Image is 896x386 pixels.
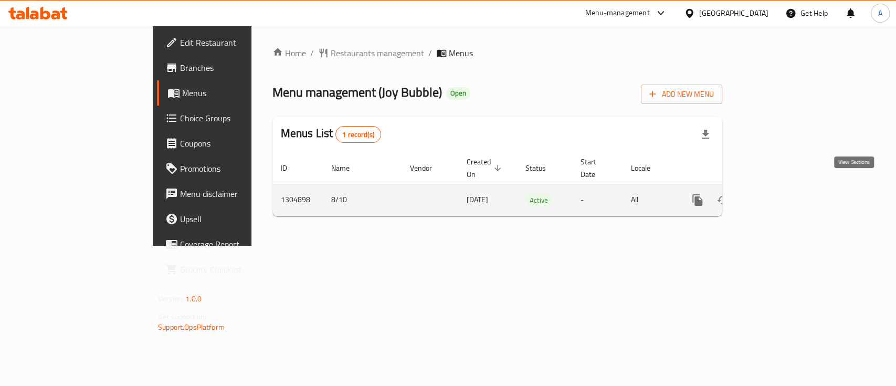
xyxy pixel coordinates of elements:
span: A [878,7,882,19]
span: Choice Groups [180,112,294,124]
li: / [428,47,432,59]
span: 1 record(s) [336,130,381,140]
span: Edit Restaurant [180,36,294,49]
a: Promotions [157,156,302,181]
span: Get support on: [158,310,206,324]
th: Actions [677,152,794,184]
a: Menu disclaimer [157,181,302,206]
td: - [572,184,623,216]
button: Add New Menu [641,85,722,104]
span: Vendor [410,162,446,174]
h2: Menus List [281,126,381,143]
a: Support.OpsPlatform [158,320,225,334]
span: Name [331,162,363,174]
button: more [685,187,710,213]
span: Created On [467,155,504,181]
button: Change Status [710,187,735,213]
span: Coverage Report [180,238,294,251]
a: Menus [157,80,302,106]
span: Promotions [180,162,294,175]
span: Version: [158,292,184,306]
span: Open [446,89,470,98]
nav: breadcrumb [272,47,722,59]
a: Coverage Report [157,232,302,257]
a: Choice Groups [157,106,302,131]
div: Export file [693,122,718,147]
span: ID [281,162,301,174]
span: Coupons [180,137,294,150]
span: Menu disclaimer [180,187,294,200]
a: Edit Restaurant [157,30,302,55]
span: Status [525,162,560,174]
span: Locale [631,162,664,174]
span: Menu management ( Joy Bubble ) [272,80,442,104]
span: Branches [180,61,294,74]
span: Restaurants management [331,47,424,59]
span: Active [525,194,552,206]
a: Branches [157,55,302,80]
a: Grocery Checklist [157,257,302,282]
a: Restaurants management [318,47,424,59]
span: 1.0.0 [185,292,202,306]
div: Total records count [335,126,381,143]
span: Add New Menu [649,88,714,101]
div: Open [446,87,470,100]
div: [GEOGRAPHIC_DATA] [699,7,768,19]
span: Menus [449,47,473,59]
a: Upsell [157,206,302,232]
span: Menus [182,87,294,99]
span: [DATE] [467,193,488,206]
td: 8/10 [323,184,402,216]
a: Coupons [157,131,302,156]
table: enhanced table [272,152,794,216]
span: Grocery Checklist [180,263,294,276]
span: Start Date [581,155,610,181]
span: Upsell [180,213,294,225]
div: Menu-management [585,7,650,19]
td: All [623,184,677,216]
li: / [310,47,314,59]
